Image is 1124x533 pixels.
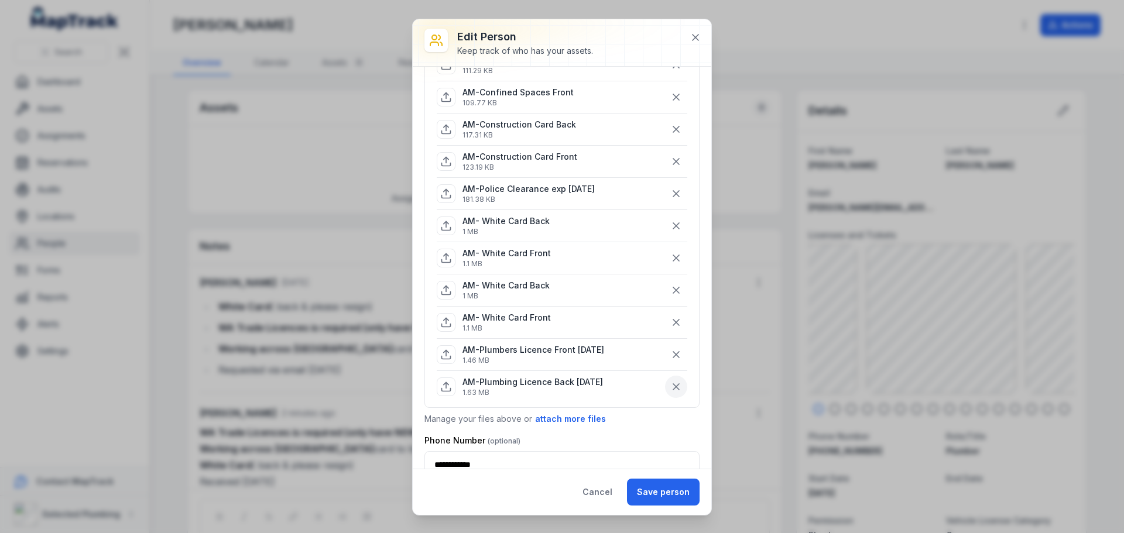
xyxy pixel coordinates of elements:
[424,435,520,446] label: Phone Number
[462,291,550,301] p: 1 MB
[462,98,574,108] p: 109.77 KB
[534,412,606,425] button: attach more files
[462,259,551,269] p: 1.1 MB
[424,412,700,425] p: Manage your files above or
[462,195,595,204] p: 181.38 KB
[457,29,593,45] h3: Edit person
[462,227,550,236] p: 1 MB
[462,324,551,333] p: 1.1 MB
[462,87,574,98] p: AM-Confined Spaces Front
[462,388,603,397] p: 1.63 MB
[462,356,604,365] p: 1.46 MB
[462,215,550,227] p: AM- White Card Back
[462,163,577,172] p: 123.19 KB
[457,45,593,57] div: Keep track of who has your assets.
[462,247,551,259] p: AM- White Card Front
[462,119,576,130] p: AM-Construction Card Back
[462,312,551,324] p: AM- White Card Front
[462,344,604,356] p: AM-Plumbers Licence Front [DATE]
[573,479,622,506] button: Cancel
[462,376,603,388] p: AM-Plumbing Licence Back [DATE]
[462,66,575,75] p: 111.29 KB
[462,280,550,291] p: AM- White Card Back
[462,130,576,140] p: 117.31 KB
[462,151,577,163] p: AM-Construction Card Front
[462,183,595,195] p: AM-Police Clearance exp [DATE]
[627,479,700,506] button: Save person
